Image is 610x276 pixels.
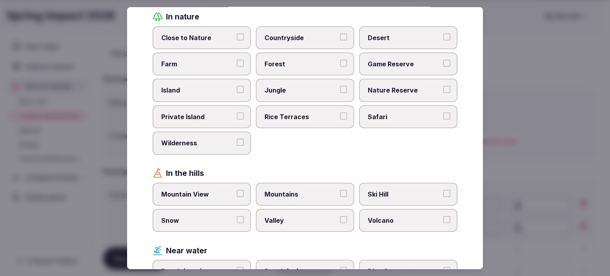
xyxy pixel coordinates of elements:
button: Mountain View [237,189,244,197]
h3: In the hills [166,169,204,177]
button: Rice Terraces [340,112,347,119]
span: Mountains [264,189,338,198]
button: Valley [340,216,347,223]
span: Wilderness [161,139,234,147]
span: Ski Hill [368,189,441,198]
button: Close to Nature [237,33,244,40]
button: Wilderness [237,139,244,146]
span: Mountain View [161,189,234,198]
button: Snow [237,216,244,223]
span: Forest [264,59,338,68]
span: Valley [264,216,338,224]
span: Dive Spot [368,267,441,276]
span: Nature Reserve [368,86,441,95]
button: Jungle [340,86,347,93]
span: Rice Terraces [264,112,338,121]
button: Mountains [340,189,347,197]
span: Beach (near) [161,267,234,276]
span: Countryside [264,33,338,42]
button: Farm [237,59,244,66]
span: Jungle [264,86,338,95]
button: Countryside [340,33,347,40]
button: Dive Spot [443,267,450,274]
span: Island [161,86,234,95]
button: Game Reserve [443,59,450,66]
span: Desert [368,33,441,42]
h3: In nature [166,13,199,20]
button: Desert [443,33,450,40]
span: Beach (on) [264,267,338,276]
span: Safari [368,112,441,121]
span: Game Reserve [368,59,441,68]
button: Ski Hill [443,189,450,197]
button: Volcano [443,216,450,223]
button: Beach (near) [237,267,244,274]
button: Forest [340,59,347,66]
span: Volcano [368,216,441,224]
button: Beach (on) [340,267,347,274]
span: Snow [161,216,234,224]
button: Safari [443,112,450,119]
span: Close to Nature [161,33,234,42]
span: Farm [161,59,234,68]
button: Nature Reserve [443,86,450,93]
h3: Near water [166,247,207,254]
button: Island [237,86,244,93]
span: Private Island [161,112,234,121]
button: Private Island [237,112,244,119]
